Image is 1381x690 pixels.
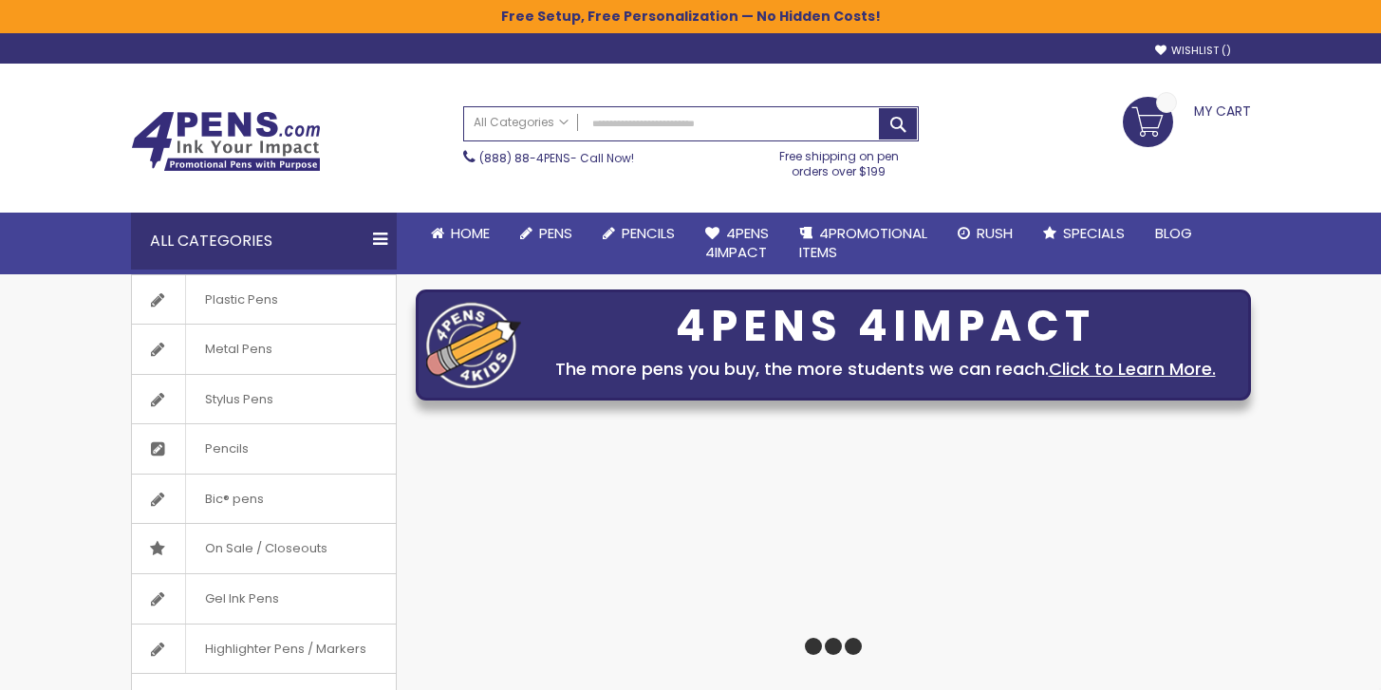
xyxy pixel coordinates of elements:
a: Pens [505,213,588,254]
a: Home [416,213,505,254]
a: Click to Learn More. [1049,357,1216,381]
a: 4Pens4impact [690,213,784,274]
span: Pencils [622,223,675,243]
span: 4Pens 4impact [705,223,769,262]
a: Plastic Pens [132,275,396,325]
a: 4PROMOTIONALITEMS [784,213,942,274]
img: 4Pens Custom Pens and Promotional Products [131,111,321,172]
img: four_pen_logo.png [426,302,521,388]
a: (888) 88-4PENS [479,150,570,166]
span: Highlighter Pens / Markers [185,625,385,674]
span: Bic® pens [185,475,283,524]
span: Gel Ink Pens [185,574,298,624]
a: Gel Ink Pens [132,574,396,624]
span: - Call Now! [479,150,634,166]
span: On Sale / Closeouts [185,524,346,573]
a: Rush [942,213,1028,254]
a: Pencils [132,424,396,474]
a: Highlighter Pens / Markers [132,625,396,674]
a: All Categories [464,107,578,139]
div: 4PENS 4IMPACT [531,307,1241,346]
span: Blog [1155,223,1192,243]
a: On Sale / Closeouts [132,524,396,573]
a: Pencils [588,213,690,254]
span: Home [451,223,490,243]
span: Metal Pens [185,325,291,374]
div: All Categories [131,213,397,270]
span: Specials [1063,223,1125,243]
a: Metal Pens [132,325,396,374]
a: Specials [1028,213,1140,254]
a: Blog [1140,213,1207,254]
span: Pencils [185,424,268,474]
span: Plastic Pens [185,275,297,325]
span: 4PROMOTIONAL ITEMS [799,223,927,262]
div: Free shipping on pen orders over $199 [759,141,919,179]
a: Stylus Pens [132,375,396,424]
div: The more pens you buy, the more students we can reach. [531,356,1241,382]
span: Rush [977,223,1013,243]
span: All Categories [474,115,569,130]
a: Bic® pens [132,475,396,524]
span: Stylus Pens [185,375,292,424]
span: Pens [539,223,572,243]
a: Wishlist [1155,44,1231,58]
